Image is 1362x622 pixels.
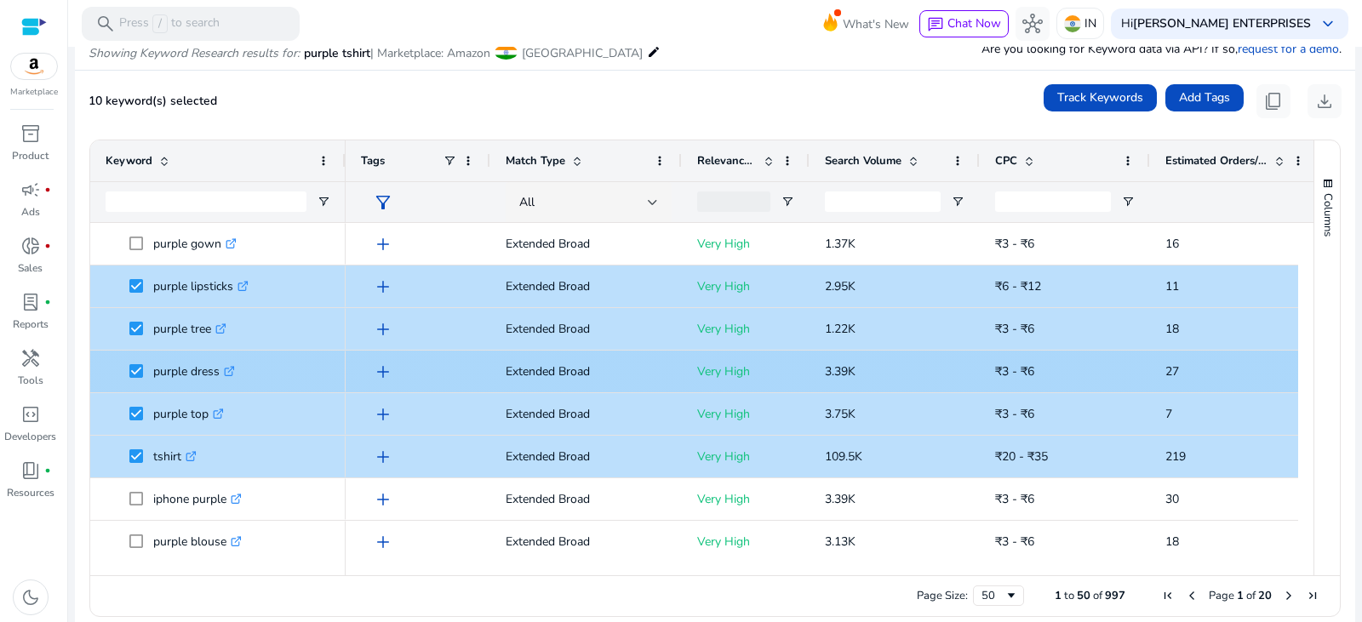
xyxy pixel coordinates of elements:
p: Reports [13,317,49,332]
p: Extended Broad [506,439,667,474]
button: hub [1016,7,1050,41]
div: Page Size [973,585,1024,606]
div: First Page [1161,589,1175,602]
p: Hi [1121,18,1311,30]
div: Next Page [1282,589,1296,602]
span: download [1314,91,1335,111]
p: Tools [18,373,43,388]
p: Marketplace [10,86,58,99]
span: Estimated Orders/Month [1165,153,1268,168]
span: CPC [995,153,1017,168]
p: Ads [21,204,40,220]
span: What's New [843,9,909,39]
span: All [519,194,535,210]
span: Search Volume [825,153,901,168]
span: / [152,14,168,33]
span: 3.75K [825,406,856,422]
span: code_blocks [20,404,41,425]
span: Columns [1320,193,1336,237]
span: of [1093,588,1102,603]
span: add [373,447,393,467]
p: purple blouse [153,524,242,559]
button: content_copy [1256,84,1290,118]
p: IN [1084,9,1096,38]
span: keyboard_arrow_down [1318,14,1338,34]
span: Tags [361,153,385,168]
span: add [373,319,393,340]
input: Keyword Filter Input [106,191,306,212]
p: Sales [18,260,43,276]
span: ₹3 - ₹6 [995,406,1034,422]
span: Track Keywords [1057,88,1143,106]
span: ₹3 - ₹6 [995,321,1034,337]
input: Search Volume Filter Input [825,191,941,212]
span: hub [1022,14,1043,34]
span: 2.95K [825,278,856,294]
span: 27 [1165,363,1179,379]
span: ₹20 - ₹35 [995,448,1048,465]
p: purple top [153,397,224,431]
span: 3.13K [825,534,856,550]
p: Very High [697,397,794,431]
p: iphone purple [153,482,242,516]
span: Add Tags [1179,88,1230,106]
span: 7 [1165,406,1172,422]
button: chatChat Now [919,10,1009,37]
span: 3.39K [825,363,856,379]
span: 219 [1165,448,1186,465]
span: to [1064,588,1074,603]
span: purple tshirt [304,45,370,61]
span: ₹6 - ₹12 [995,278,1041,294]
span: Match Type [506,153,565,168]
span: Chat Now [947,15,1001,31]
p: Extended Broad [506,397,667,431]
p: Extended Broad [506,269,667,304]
img: amazon.svg [11,54,57,79]
p: Very High [697,269,794,304]
p: purple tree [153,311,226,346]
div: Last Page [1306,589,1319,602]
p: tshirt [153,439,197,474]
span: [GEOGRAPHIC_DATA] [522,45,643,61]
span: 18 [1165,534,1179,550]
span: 50 [1077,588,1090,603]
span: inventory_2 [20,123,41,144]
span: ₹3 - ₹6 [995,534,1034,550]
span: lab_profile [20,292,41,312]
div: Previous Page [1185,589,1199,602]
span: add [373,404,393,425]
button: Add Tags [1165,84,1244,111]
span: 1 [1237,588,1244,603]
span: dark_mode [20,587,41,608]
p: Product [12,148,49,163]
p: Very High [697,311,794,346]
span: book_4 [20,460,41,481]
span: fiber_manual_record [44,186,51,193]
span: add [373,362,393,382]
input: CPC Filter Input [995,191,1111,212]
span: content_copy [1263,91,1284,111]
span: fiber_manual_record [44,243,51,249]
i: Showing Keyword Research results for: [89,45,300,61]
p: Extended Broad [506,311,667,346]
p: Very High [697,482,794,516]
span: 10 keyword(s) selected [89,93,217,109]
p: Very High [697,354,794,389]
span: filter_alt [373,192,393,213]
p: purple dress [153,354,235,389]
p: Extended Broad [506,482,667,516]
span: Page [1209,588,1234,603]
span: add [373,277,393,297]
div: Page Size: [917,588,968,603]
span: add [373,532,393,552]
span: 997 [1105,588,1125,603]
span: Keyword [106,153,152,168]
button: download [1308,84,1342,118]
span: ₹3 - ₹6 [995,363,1034,379]
img: in.svg [1064,15,1081,32]
span: 16 [1165,236,1179,252]
mat-icon: edit [647,42,661,62]
p: Resources [7,485,54,500]
span: 109.5K [825,448,862,465]
span: chat [927,16,944,33]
